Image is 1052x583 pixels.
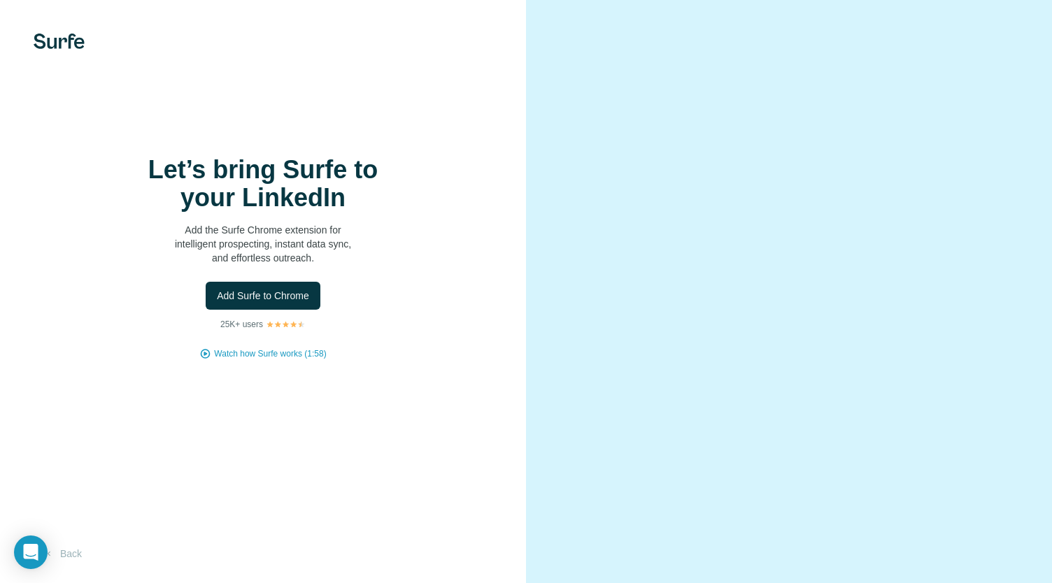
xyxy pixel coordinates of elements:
[123,156,403,212] h1: Let’s bring Surfe to your LinkedIn
[217,289,309,303] span: Add Surfe to Chrome
[220,318,263,331] p: 25K+ users
[214,347,326,360] button: Watch how Surfe works (1:58)
[123,223,403,265] p: Add the Surfe Chrome extension for intelligent prospecting, instant data sync, and effortless out...
[34,34,85,49] img: Surfe's logo
[14,535,48,569] div: Open Intercom Messenger
[206,282,320,310] button: Add Surfe to Chrome
[34,541,92,566] button: Back
[266,320,306,329] img: Rating Stars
